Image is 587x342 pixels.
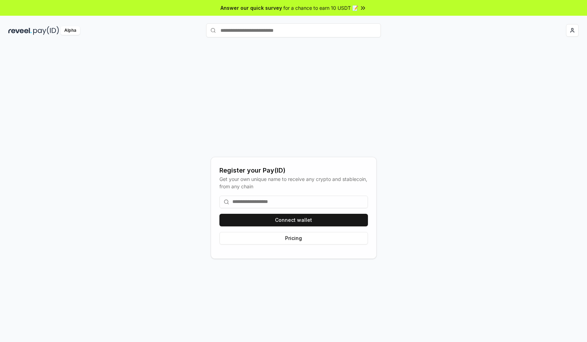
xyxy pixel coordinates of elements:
[60,26,80,35] div: Alpha
[283,4,358,12] span: for a chance to earn 10 USDT 📝
[219,166,368,175] div: Register your Pay(ID)
[219,214,368,226] button: Connect wallet
[8,26,32,35] img: reveel_dark
[219,175,368,190] div: Get your own unique name to receive any crypto and stablecoin, from any chain
[33,26,59,35] img: pay_id
[219,232,368,245] button: Pricing
[220,4,282,12] span: Answer our quick survey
